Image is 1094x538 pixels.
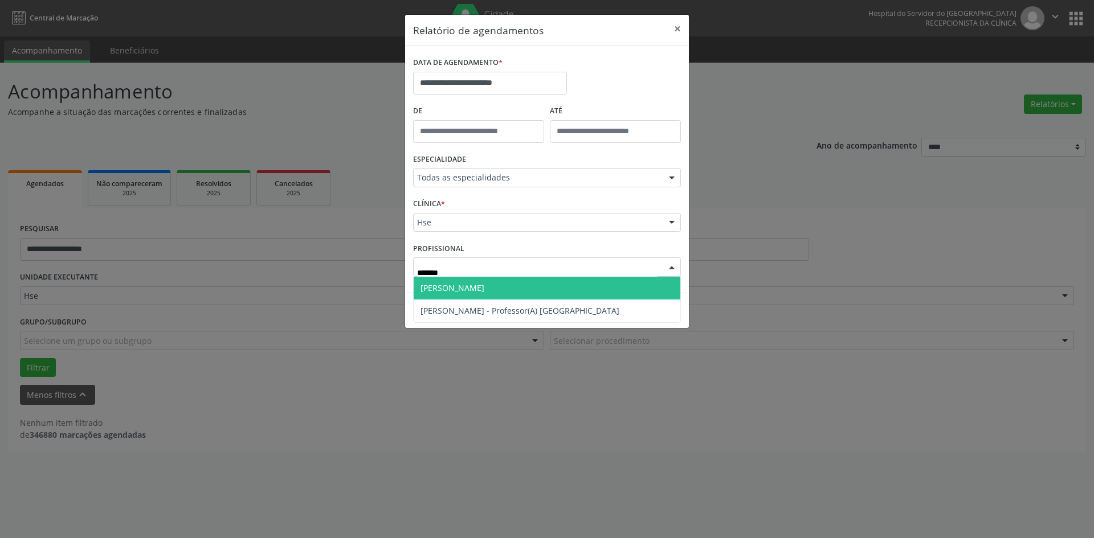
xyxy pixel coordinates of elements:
span: Hse [417,217,658,228]
span: [PERSON_NAME] - Professor(A) [GEOGRAPHIC_DATA] [421,305,619,316]
h5: Relatório de agendamentos [413,23,544,38]
label: DATA DE AGENDAMENTO [413,54,503,72]
label: PROFISSIONAL [413,240,464,257]
button: Close [666,15,689,43]
label: ESPECIALIDADE [413,151,466,169]
span: [PERSON_NAME] [421,282,484,293]
label: CLÍNICA [413,195,445,213]
label: De [413,102,544,120]
label: ATÉ [550,102,681,120]
span: Todas as especialidades [417,172,658,183]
